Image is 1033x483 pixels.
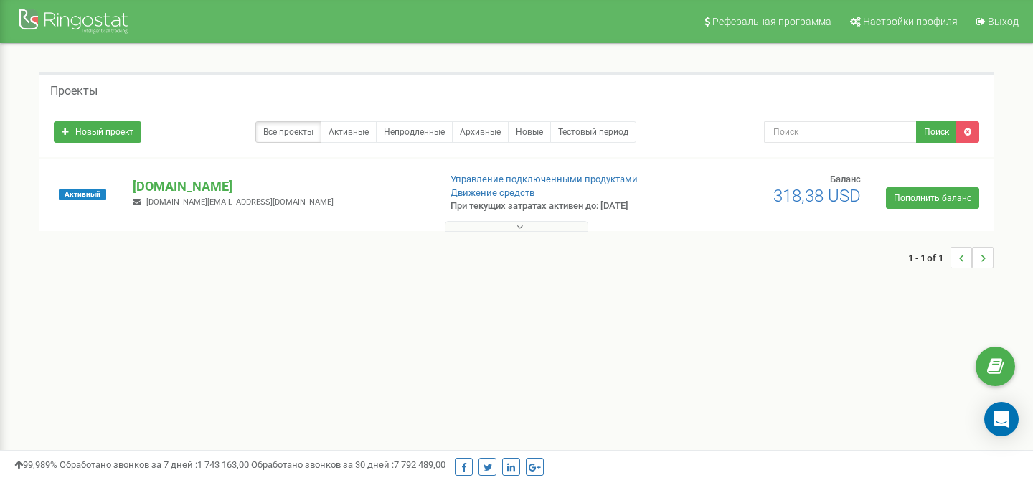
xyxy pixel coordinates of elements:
button: Поиск [916,121,957,143]
span: Реферальная программа [712,16,831,27]
nav: ... [908,233,994,283]
u: 1 743 163,00 [197,459,249,470]
span: Обработано звонков за 30 дней : [251,459,445,470]
h5: Проекты [50,85,98,98]
span: Обработано звонков за 7 дней : [60,459,249,470]
a: Активные [321,121,377,143]
a: Новые [508,121,551,143]
a: Тестовый период [550,121,636,143]
span: Выход [988,16,1019,27]
span: Настройки профиля [863,16,958,27]
span: Активный [59,189,106,200]
span: 99,989% [14,459,57,470]
a: Управление подключенными продуктами [451,174,638,184]
p: [DOMAIN_NAME] [133,177,427,196]
div: Open Intercom Messenger [984,402,1019,436]
span: 318,38 USD [773,186,861,206]
a: Архивные [452,121,509,143]
span: Баланс [830,174,861,184]
a: Непродленные [376,121,453,143]
a: Движение средств [451,187,534,198]
a: Все проекты [255,121,321,143]
input: Поиск [764,121,917,143]
u: 7 792 489,00 [394,459,445,470]
p: При текущих затратах активен до: [DATE] [451,200,666,213]
a: Новый проект [54,121,141,143]
span: [DOMAIN_NAME][EMAIL_ADDRESS][DOMAIN_NAME] [146,197,334,207]
span: 1 - 1 of 1 [908,247,951,268]
a: Пополнить баланс [886,187,979,209]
